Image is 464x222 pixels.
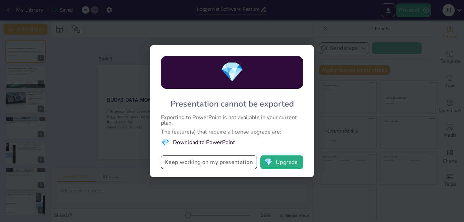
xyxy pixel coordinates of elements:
[170,98,294,109] div: Presentation cannot be exported
[260,155,303,169] button: diamondUpgrade
[161,138,303,147] li: Download to PowerPoint
[161,115,303,126] div: Exporting to PowerPoint is not available in your current plan.
[220,59,244,85] span: diamond
[264,159,273,166] span: diamond
[161,138,169,147] span: diamond
[161,155,257,169] button: Keep working on my presentation
[161,129,303,135] div: The feature(s) that require a license upgrade are:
